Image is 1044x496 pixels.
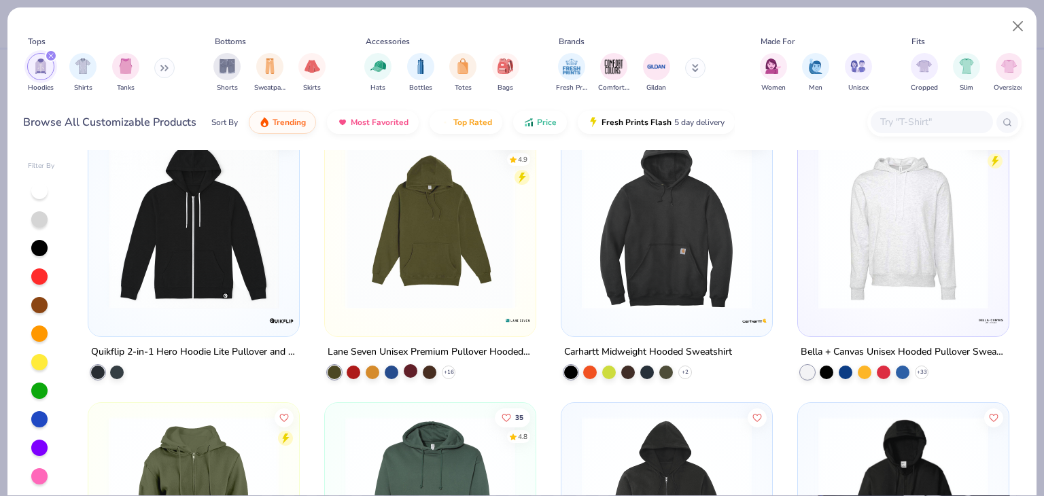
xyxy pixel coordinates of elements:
span: Bottles [409,83,432,93]
div: filter for Women [760,53,787,93]
div: filter for Skirts [298,53,326,93]
span: Gildan [646,83,666,93]
img: Bags Image [498,58,512,74]
span: Oversized [994,83,1024,93]
img: Hats Image [370,58,386,74]
div: 4.9 [518,154,527,164]
div: 4.8 [518,432,527,442]
button: Fresh Prints Flash5 day delivery [578,111,735,134]
button: Top Rated [430,111,502,134]
span: 35 [515,414,523,421]
img: Fresh Prints Image [561,56,582,77]
div: Browse All Customizable Products [23,114,196,130]
button: filter button [112,53,139,93]
img: Cropped Image [916,58,932,74]
button: filter button [994,53,1024,93]
img: 8f9f9988-7d83-4712-928d-74b47566e161 [759,139,942,308]
div: filter for Bottles [407,53,434,93]
div: Lane Seven Unisex Premium Pullover Hooded Sweatshirt [328,343,533,360]
div: filter for Hats [364,53,391,93]
span: Skirts [303,83,321,93]
img: Tanks Image [118,58,133,74]
input: Try "T-Shirt" [879,114,984,130]
button: filter button [69,53,97,93]
div: filter for Hoodies [27,53,54,93]
img: 714dfacd-1f1a-4e34-9548-e737a59cf63a [338,139,522,308]
div: Tops [28,35,46,48]
span: + 2 [682,368,689,376]
span: Sweatpants [254,83,285,93]
span: Women [761,83,786,93]
div: Filter By [28,161,55,171]
span: Unisex [848,83,869,93]
img: Bella + Canvas logo [977,306,1004,334]
div: filter for Oversized [994,53,1024,93]
div: filter for Sweatpants [254,53,285,93]
button: filter button [492,53,519,93]
img: Quikflip logo [268,306,295,334]
img: Shirts Image [75,58,91,74]
img: 7fdf722a-1798-42ad-a04e-77e46079638e [102,139,285,308]
img: Shorts Image [220,58,235,74]
div: filter for Tanks [112,53,139,93]
img: Lane Seven logo [504,306,532,334]
div: filter for Cropped [911,53,938,93]
img: Men Image [808,58,823,74]
span: + 33 [916,368,926,376]
div: Fits [911,35,925,48]
img: Comfort Colors Image [604,56,624,77]
button: Most Favorited [327,111,419,134]
span: Comfort Colors [598,83,629,93]
div: Carhartt Midweight Hooded Sweatshirt [564,343,732,360]
button: filter button [213,53,241,93]
span: Fresh Prints [556,83,587,93]
button: filter button [556,53,587,93]
button: filter button [643,53,670,93]
div: Brands [559,35,585,48]
button: filter button [845,53,872,93]
img: Hoodies Image [33,58,48,74]
img: Sweatpants Image [262,58,277,74]
button: filter button [911,53,938,93]
button: Like [275,408,294,427]
span: Men [809,83,822,93]
div: Made For [761,35,795,48]
button: filter button [598,53,629,93]
div: filter for Slim [953,53,980,93]
div: filter for Bags [492,53,519,93]
div: Bella + Canvas Unisex Hooded Pullover Sweatshirt [801,343,1006,360]
div: Bottoms [215,35,246,48]
div: Accessories [366,35,410,48]
img: Gildan Image [646,56,667,77]
button: filter button [953,53,980,93]
div: filter for Shorts [213,53,241,93]
div: filter for Totes [449,53,476,93]
div: Sort By [211,116,238,128]
span: Hoodies [28,83,54,93]
span: Cropped [911,83,938,93]
span: Fresh Prints Flash [602,117,672,128]
div: filter for Comfort Colors [598,53,629,93]
img: trending.gif [259,117,270,128]
img: flash.gif [588,117,599,128]
img: Carhartt logo [741,306,768,334]
button: Close [1005,14,1031,39]
div: Quikflip 2-in-1 Hero Hoodie Lite Pullover and Backpack [91,343,296,360]
div: filter for Shirts [69,53,97,93]
img: Oversized Image [1001,58,1017,74]
span: Hats [370,83,385,93]
div: filter for Gildan [643,53,670,93]
img: 9ddf1852-14f9-4857-bfd0-d8f02e40e30f [812,139,995,308]
span: + 16 [444,368,454,376]
button: Trending [249,111,316,134]
span: Shorts [217,83,238,93]
button: filter button [802,53,829,93]
img: Bottles Image [413,58,428,74]
button: Like [495,408,530,427]
span: 5 day delivery [674,115,725,130]
img: Slim Image [959,58,974,74]
button: filter button [364,53,391,93]
img: f9cdf714-2f3e-415f-8797-bb3f501439e7 [575,139,759,308]
button: filter button [254,53,285,93]
img: Skirts Image [304,58,320,74]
